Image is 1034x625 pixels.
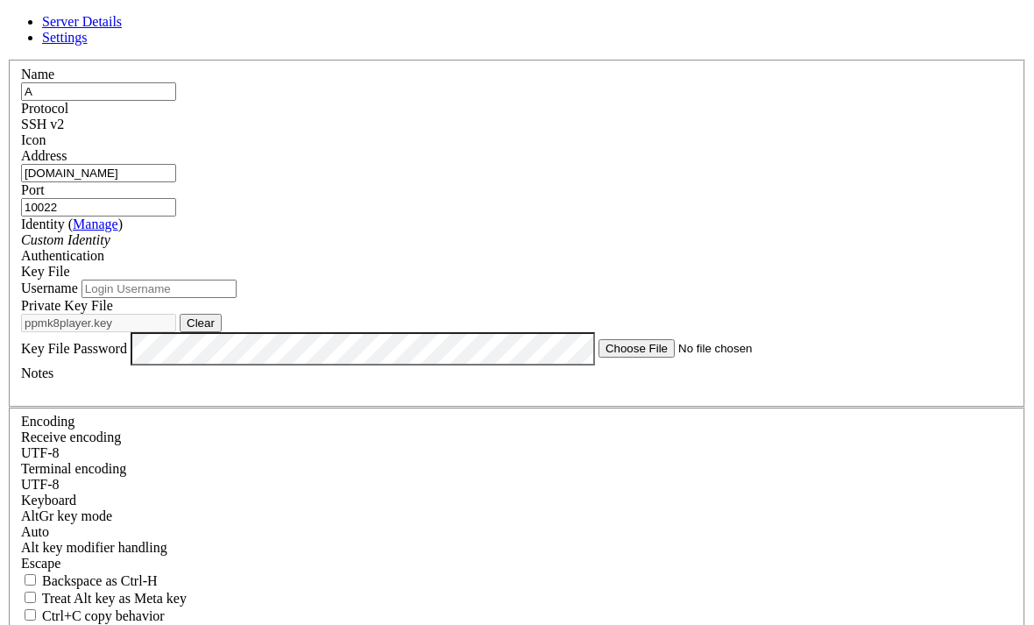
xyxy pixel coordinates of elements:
[21,508,112,523] label: Set the expected encoding for data received from the host. If the encodings do not match, visual ...
[21,366,53,380] label: Notes
[21,477,60,492] span: UTF-8
[21,298,113,313] label: Private Key File
[21,608,165,623] label: Ctrl-C copies if true, send ^C to host if false. Ctrl-Shift-C sends ^C to host if true, copies if...
[25,574,36,586] input: Backspace as Ctrl-H
[42,14,122,29] a: Server Details
[21,232,1013,248] div: Custom Identity
[21,477,1013,493] div: UTF-8
[21,148,67,163] label: Address
[68,217,123,231] span: ( )
[21,82,176,101] input: Server Name
[42,608,165,623] span: Ctrl+C copy behavior
[21,117,1013,132] div: SSH v2
[21,445,1013,461] div: UTF-8
[21,445,60,460] span: UTF-8
[21,182,45,197] label: Port
[21,540,167,555] label: Controls how the Alt key is handled. Escape: Send an ESC prefix. 8-Bit: Add 128 to the typed char...
[21,524,49,539] span: Auto
[21,67,54,82] label: Name
[42,591,187,606] span: Treat Alt key as Meta key
[21,198,176,217] input: Port Number
[73,217,118,231] a: Manage
[21,414,74,429] label: Encoding
[21,264,70,279] span: Key File
[21,493,76,508] label: Keyboard
[21,217,123,231] label: Identity
[21,248,104,263] label: Authentication
[21,264,1013,280] div: Key File
[25,592,36,603] input: Treat Alt key as Meta key
[81,280,237,298] input: Login Username
[21,117,64,131] span: SSH v2
[25,609,36,621] input: Ctrl+C copy behavior
[21,556,1013,572] div: Escape
[42,30,88,45] a: Settings
[21,430,121,444] label: Set the expected encoding for data received from the host. If the encodings do not match, visual ...
[180,314,222,332] button: Clear
[21,340,127,355] label: Key File Password
[21,132,46,147] label: Icon
[21,101,68,116] label: Protocol
[21,573,158,588] label: If true, the backspace should send BS ('\x08', aka ^H). Otherwise the backspace key should send '...
[21,281,78,295] label: Username
[21,232,110,247] i: Custom Identity
[21,164,176,182] input: Host Name or IP
[21,591,187,606] label: Whether the Alt key acts as a Meta key or as a distinct Alt key.
[42,573,158,588] span: Backspace as Ctrl-H
[21,524,1013,540] div: Auto
[21,461,126,476] label: The default terminal encoding. ISO-2022 enables character map translations (like graphics maps). ...
[21,556,60,571] span: Escape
